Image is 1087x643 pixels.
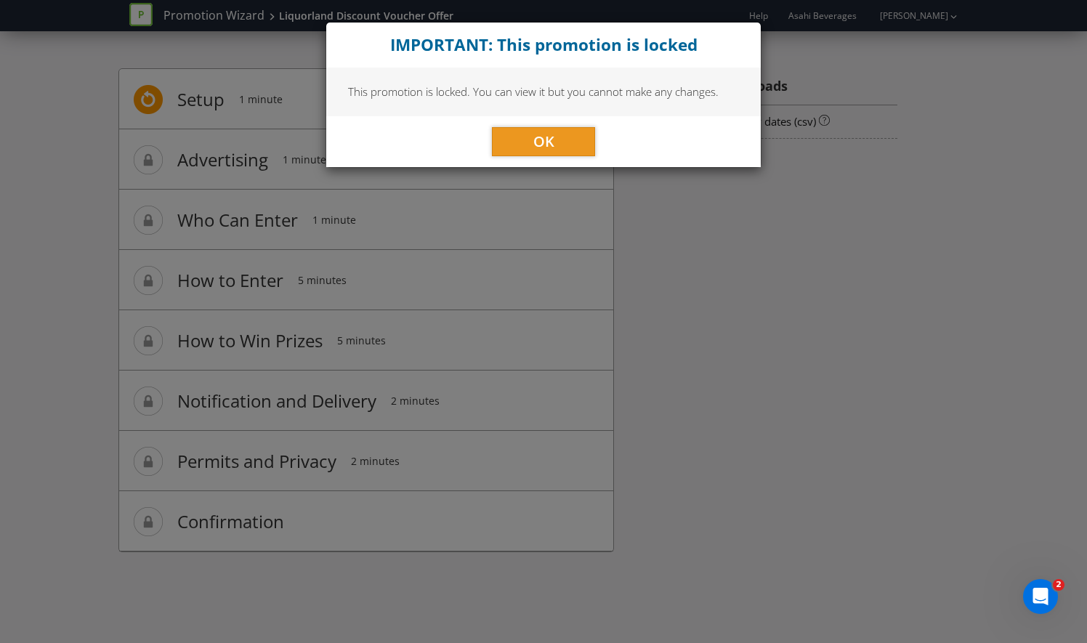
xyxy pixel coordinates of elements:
span: 2 [1053,579,1064,591]
iframe: Intercom live chat [1023,579,1058,614]
div: Close [326,23,761,68]
div: This promotion is locked. You can view it but you cannot make any changes. [326,68,761,116]
button: OK [492,127,595,156]
strong: IMPORTANT: This promotion is locked [390,33,698,56]
span: OK [533,132,554,151]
